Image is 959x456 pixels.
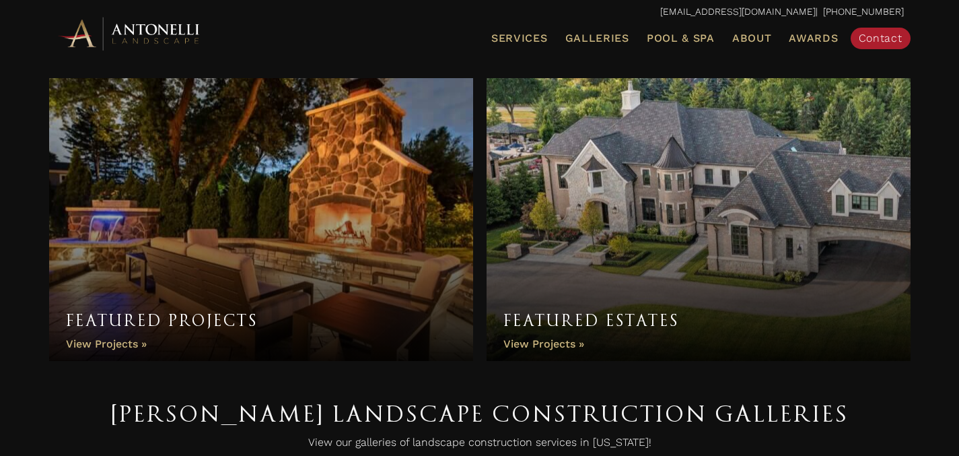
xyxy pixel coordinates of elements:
[56,395,904,432] h1: [PERSON_NAME] Landscape Construction Galleries
[783,30,843,47] a: Awards
[56,3,904,21] p: | [PHONE_NUMBER]
[660,6,816,17] a: [EMAIL_ADDRESS][DOMAIN_NAME]
[560,30,635,47] a: Galleries
[641,30,720,47] a: Pool & Spa
[491,33,548,44] span: Services
[565,32,629,44] span: Galleries
[647,32,715,44] span: Pool & Spa
[486,30,553,47] a: Services
[859,32,902,44] span: Contact
[732,33,772,44] span: About
[789,32,838,44] span: Awards
[727,30,777,47] a: About
[56,15,204,52] img: Antonelli Horizontal Logo
[851,28,911,49] a: Contact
